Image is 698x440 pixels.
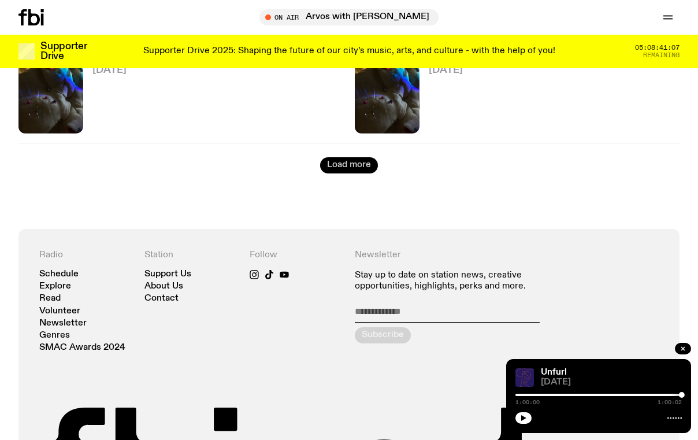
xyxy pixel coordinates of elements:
span: [DATE] [429,65,463,75]
a: Contact [144,294,179,303]
h4: Station [144,250,238,261]
span: [DATE] [92,65,127,75]
h4: Follow [250,250,343,261]
span: 1:00:00 [515,400,540,405]
h3: Supporter Drive [40,42,87,61]
img: A piece of fabric is pierced by sewing pins with different coloured heads, a rainbow light is cas... [18,47,83,134]
a: Explore [39,282,71,291]
a: Unfurl[DATE] [419,53,463,134]
button: On AirArvos with [PERSON_NAME] [259,9,439,25]
span: 1:00:02 [658,400,682,405]
a: Volunteer [39,307,80,316]
a: About Us [144,282,183,291]
img: A piece of fabric is pierced by sewing pins with different coloured heads, a rainbow light is cas... [355,47,419,134]
h4: Newsletter [355,250,554,261]
a: Unfurl[DATE] [83,53,127,134]
a: Unfurl [541,368,567,377]
span: Remaining [643,52,680,58]
a: Support Us [144,270,191,279]
p: Stay up to date on station news, creative opportunities, highlights, perks and more. [355,270,554,292]
a: Newsletter [39,319,87,328]
p: Supporter Drive 2025: Shaping the future of our city’s music, arts, and culture - with the help o... [143,46,555,57]
span: 05:08:41:07 [635,45,680,51]
h4: Radio [39,250,133,261]
button: Subscribe [355,327,411,343]
span: [DATE] [541,378,682,387]
a: SMAC Awards 2024 [39,343,125,352]
a: Genres [39,331,70,340]
a: Schedule [39,270,79,279]
a: Read [39,294,61,303]
button: Load more [320,157,378,173]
